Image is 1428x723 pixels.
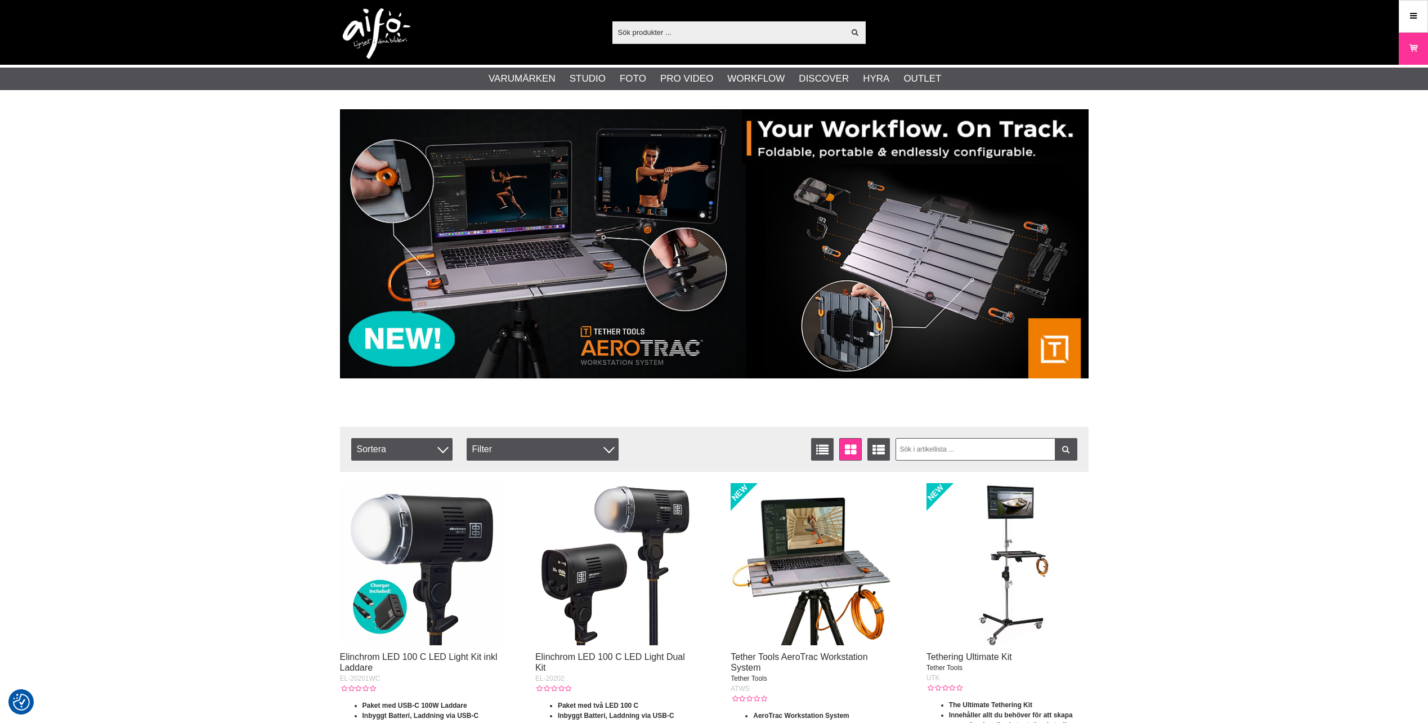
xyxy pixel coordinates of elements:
[731,694,767,704] div: Kundbetyg: 0
[949,701,1032,709] strong: The Ultimate Tethering Kit
[1055,438,1077,461] a: Filtrera
[340,483,502,645] img: Elinchrom LED 100 C LED Light Kit inkl Laddare
[731,675,767,682] span: Tether Tools
[620,72,646,86] a: Foto
[799,72,849,86] a: Discover
[903,72,941,86] a: Outlet
[731,483,893,645] img: Tether Tools AeroTrac Workstation System
[558,712,674,720] strong: Inbyggt Batteri, Laddning via USB-C
[926,652,1012,662] a: Tethering Ultimate Kit
[340,652,498,672] a: Elinchrom LED 100 C LED Light Kit inkl Laddare
[727,72,785,86] a: Workflow
[731,685,750,693] span: ATWS
[867,438,890,461] a: Utökad listvisning
[558,702,638,709] strong: Paket med två LED 100 C
[340,675,380,682] span: EL-20201WC
[351,438,453,461] span: Sortera
[753,712,849,720] strong: AeroTrac Workstation System
[340,684,376,694] div: Kundbetyg: 0
[489,72,556,86] a: Varumärken
[13,694,30,711] img: Revisit consent button
[660,72,713,86] a: Pro Video
[13,692,30,712] button: Samtyckesinställningar
[467,438,619,461] div: Filter
[839,438,862,461] a: Fönstervisning
[926,674,940,682] span: UTK
[340,109,1089,378] img: Annons:007 banner-header-aerotrac-1390x500.jpg
[535,684,571,694] div: Kundbetyg: 0
[811,438,834,461] a: Listvisning
[362,702,467,709] strong: Paket med USB-C 100W Laddare
[926,683,963,693] div: Kundbetyg: 0
[612,24,845,41] input: Sök produkter ...
[570,72,606,86] a: Studio
[926,483,1089,645] img: Tethering Ultimate Kit
[896,438,1077,461] input: Sök i artikellista ...
[362,712,479,720] strong: Inbyggt Batteri, Laddning via USB-C
[926,664,963,672] span: Tether Tools
[343,8,410,59] img: logo.png
[535,652,685,672] a: Elinchrom LED 100 C LED Light Dual Kit
[535,675,565,682] span: EL-20202
[535,483,697,645] img: Elinchrom LED 100 C LED Light Dual Kit
[949,711,1073,719] strong: Innehåller allt du behöver för att skapa
[731,652,867,672] a: Tether Tools AeroTrac Workstation System
[863,72,889,86] a: Hyra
